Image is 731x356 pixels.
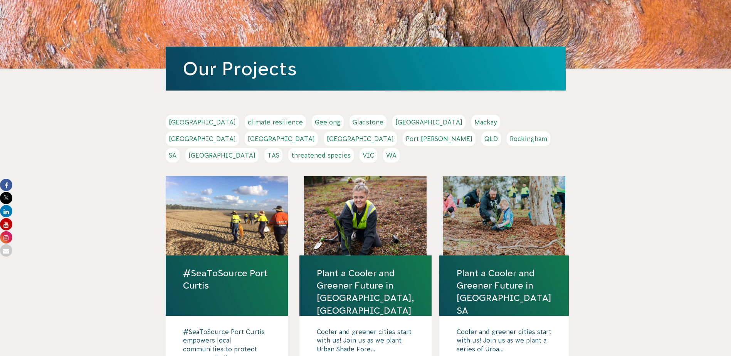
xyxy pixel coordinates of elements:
[392,115,465,129] a: [GEOGRAPHIC_DATA]
[350,115,387,129] a: Gladstone
[457,267,551,317] a: Plant a Cooler and Greener Future in [GEOGRAPHIC_DATA] SA
[403,131,476,146] a: Port [PERSON_NAME]
[245,131,318,146] a: [GEOGRAPHIC_DATA]
[317,267,414,317] a: Plant a Cooler and Greener Future in [GEOGRAPHIC_DATA], [GEOGRAPHIC_DATA]
[166,131,239,146] a: [GEOGRAPHIC_DATA]
[245,115,306,129] a: climate resilience
[264,148,282,163] a: TAS
[481,131,501,146] a: QLD
[507,131,550,146] a: Rockingham
[185,148,259,163] a: [GEOGRAPHIC_DATA]
[312,115,344,129] a: Geelong
[183,267,271,292] a: #SeaToSource Port Curtis
[288,148,354,163] a: threatened species
[360,148,377,163] a: VIC
[324,131,397,146] a: [GEOGRAPHIC_DATA]
[166,148,180,163] a: SA
[166,115,239,129] a: [GEOGRAPHIC_DATA]
[183,58,297,79] a: Our Projects
[471,115,500,129] a: Mackay
[383,148,400,163] a: WA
